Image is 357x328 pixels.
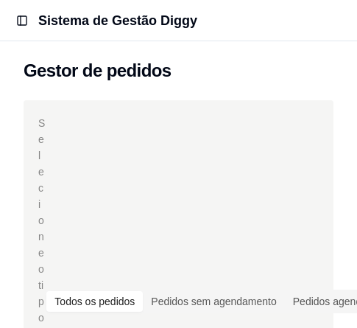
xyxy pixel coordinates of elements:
div: Todos os pedidos [46,291,143,312]
div: Pedidos sem agendamento [143,291,284,312]
h1: Sistema de Gestão Diggy [38,10,197,31]
h2: Gestor de pedidos [24,59,172,83]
